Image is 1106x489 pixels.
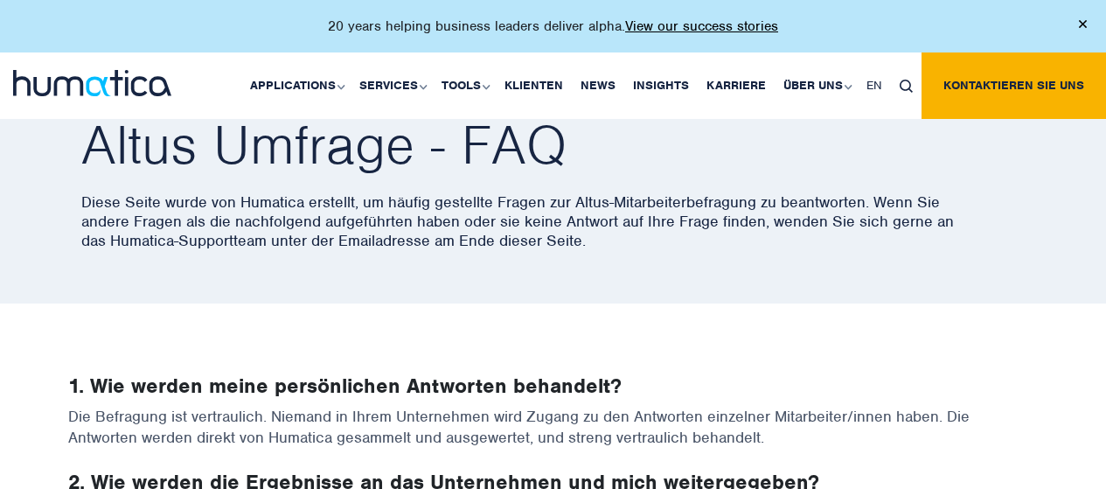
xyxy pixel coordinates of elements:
[13,70,171,96] img: logo
[624,52,698,119] a: Insights
[68,373,622,399] strong: 1. Wie werden meine persönlichen Antworten behandelt?
[328,17,778,35] p: 20 years helping business leaders deliver alpha.
[351,52,433,119] a: Services
[625,17,778,35] a: View our success stories
[81,192,1052,250] p: Diese Seite wurde von Humatica erstellt, um häufig gestellte Fragen zur Altus-Mitarbeiterbefragun...
[433,52,496,119] a: Tools
[698,52,775,119] a: Karriere
[922,52,1106,119] a: Kontaktieren Sie uns
[81,119,1052,171] h2: Altus Umfrage - FAQ
[496,52,572,119] a: Klienten
[775,52,858,119] a: Über uns
[572,52,624,119] a: News
[866,78,882,93] span: EN
[68,406,1039,470] p: Die Befragung ist vertraulich. Niemand in Ihrem Unternehmen wird Zugang zu den Antworten einzelne...
[241,52,351,119] a: Applications
[900,80,913,93] img: search_icon
[858,52,891,119] a: EN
